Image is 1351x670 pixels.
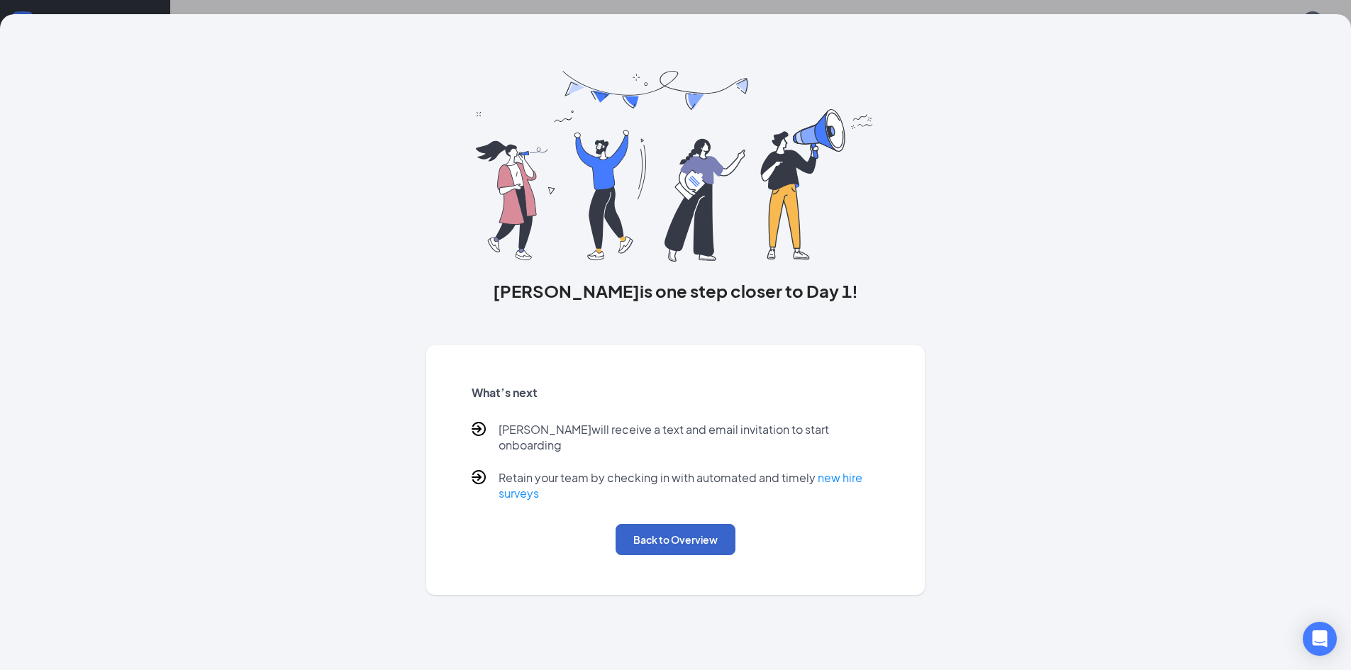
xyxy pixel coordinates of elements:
img: you are all set [476,71,875,262]
button: Back to Overview [616,524,735,555]
p: [PERSON_NAME] will receive a text and email invitation to start onboarding [499,422,880,453]
p: Retain your team by checking in with automated and timely [499,470,880,501]
div: Open Intercom Messenger [1303,622,1337,656]
h5: What’s next [472,385,880,401]
h3: [PERSON_NAME] is one step closer to Day 1! [426,279,925,303]
a: new hire surveys [499,470,862,501]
